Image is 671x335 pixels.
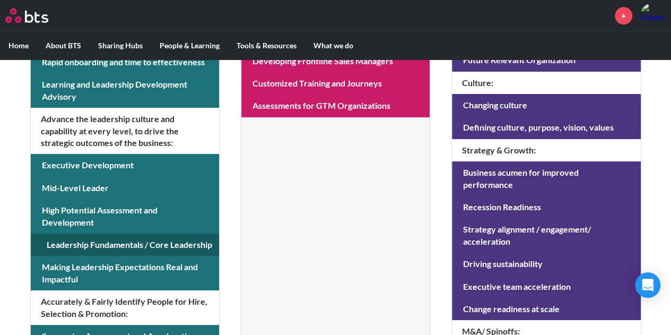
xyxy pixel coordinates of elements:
[305,32,362,59] label: What we do
[31,290,219,325] h4: Accurately & Fairly Identify People for Hire, Selection & Promotion :
[31,108,219,154] h4: Advance the leadership culture and capability at every level, to drive the strategic outcomes of ...
[615,7,632,24] a: +
[452,72,640,94] h4: Culture :
[5,8,48,23] img: BTS Logo
[635,272,660,298] div: Open Intercom Messenger
[640,3,666,28] img: Liliane Duquesnois Dubois
[640,3,666,28] a: Profile
[151,32,228,59] label: People & Learning
[5,8,68,23] a: Go home
[228,32,305,59] label: Tools & Resources
[37,32,90,59] label: About BTS
[452,139,640,161] h4: Strategy & Growth :
[90,32,151,59] label: Sharing Hubs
